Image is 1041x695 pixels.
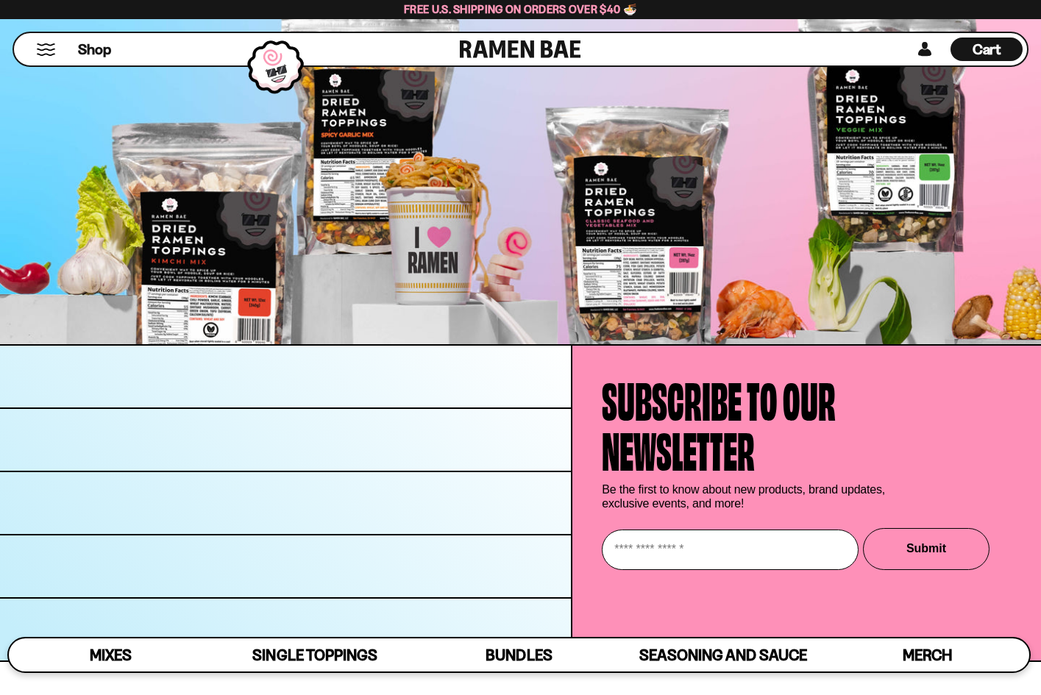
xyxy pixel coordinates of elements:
[951,33,1023,65] div: Cart
[36,43,56,56] button: Mobile Menu Trigger
[602,372,836,472] h4: Subscribe to our newsletter
[78,40,111,60] span: Shop
[863,528,990,570] button: Submit
[973,40,1001,58] span: Cart
[78,38,111,61] a: Shop
[602,530,859,570] input: Enter your email
[404,2,637,16] span: Free U.S. Shipping on Orders over $40 🍜
[602,482,896,510] p: Be the first to know about new products, brand updates, exclusive events, and more!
